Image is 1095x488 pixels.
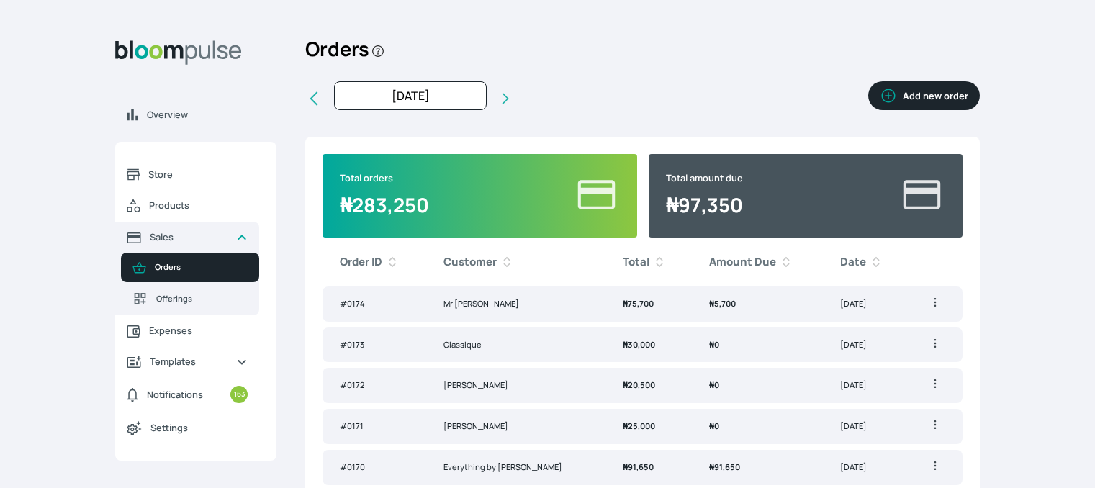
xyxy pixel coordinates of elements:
a: Add new order [868,81,980,116]
small: 163 [230,386,248,403]
span: ₦ [709,461,714,472]
span: 75,700 [623,298,654,309]
span: 5,700 [709,298,736,309]
span: Sales [150,230,225,244]
span: 91,650 [709,461,740,472]
span: ₦ [623,461,628,472]
td: Classique [426,327,605,363]
a: Offerings [121,282,259,315]
p: Total amount due [666,171,743,185]
td: # 0170 [323,450,426,485]
a: Products [115,190,259,222]
span: ₦ [709,339,714,350]
td: [DATE] [823,286,909,322]
b: Amount Due [709,254,776,271]
a: Expenses [115,315,259,346]
b: Customer [443,254,497,271]
td: [PERSON_NAME] [426,409,605,444]
span: 25,000 [623,420,655,431]
td: [DATE] [823,368,909,403]
span: 91,650 [623,461,654,472]
span: Orders [155,261,248,274]
td: # 0172 [323,368,426,403]
span: ₦ [666,191,678,218]
a: Orders [121,253,259,282]
a: Settings [115,412,259,443]
span: Templates [150,355,225,369]
span: Expenses [149,324,248,338]
span: Products [149,199,248,212]
button: Add new order [868,81,980,110]
b: Total [623,254,649,271]
td: # 0171 [323,409,426,444]
a: Templates [115,346,259,377]
td: [DATE] [823,409,909,444]
span: 0 [709,339,719,350]
span: ₦ [709,379,714,390]
aside: Sidebar [115,29,276,471]
span: 30,000 [623,339,655,350]
td: # 0174 [323,286,426,322]
a: Sales [115,222,259,253]
td: Mr [PERSON_NAME] [426,286,605,322]
a: Notifications163 [115,377,259,412]
span: Store [148,168,248,181]
span: ₦ [709,298,714,309]
img: Bloom Logo [115,40,242,65]
span: ₦ [709,420,714,431]
span: 20,500 [623,379,655,390]
b: Date [840,254,866,271]
td: Everything by [PERSON_NAME] [426,450,605,485]
span: Settings [150,421,248,435]
span: 97,350 [666,191,743,218]
span: Overview [147,108,265,122]
td: [DATE] [823,450,909,485]
span: ₦ [623,420,628,431]
span: 283,250 [340,191,429,218]
a: Overview [115,99,276,130]
span: Notifications [147,388,203,402]
span: 0 [709,379,719,390]
td: [DATE] [823,327,909,363]
span: ₦ [340,191,352,218]
h2: Orders [305,29,385,81]
td: # 0173 [323,327,426,363]
span: ₦ [623,379,628,390]
td: [PERSON_NAME] [426,368,605,403]
span: ₦ [623,339,628,350]
p: Total orders [340,171,429,185]
span: 0 [709,420,719,431]
span: ₦ [623,298,628,309]
span: Offerings [156,293,248,305]
b: Order ID [340,254,382,271]
a: Store [115,159,259,190]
